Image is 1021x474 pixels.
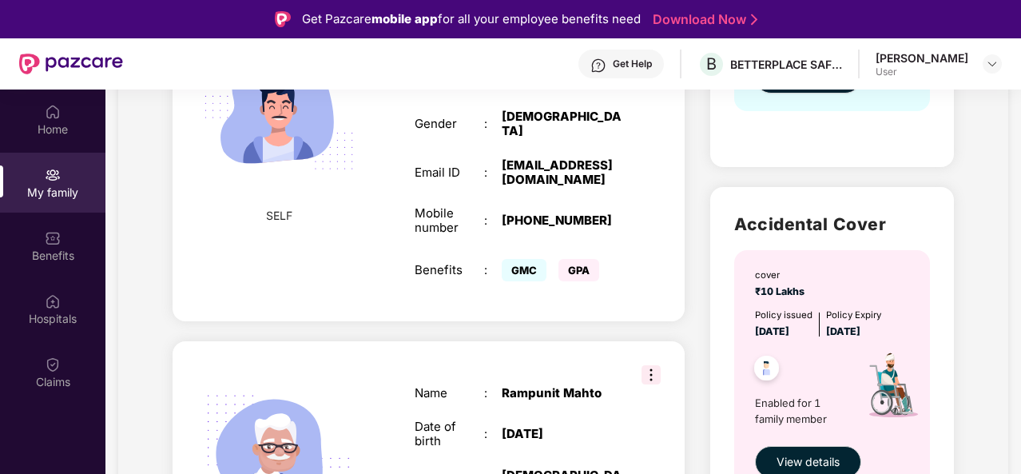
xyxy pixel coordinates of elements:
strong: mobile app [371,11,438,26]
div: [DEMOGRAPHIC_DATA] [502,110,623,138]
h2: Accidental Cover [734,211,929,237]
div: cover [755,268,809,282]
img: Stroke [751,11,757,28]
div: Policy Expiry [826,308,881,322]
span: SELF [266,207,292,225]
div: User [876,66,968,78]
div: [PERSON_NAME] [876,50,968,66]
div: [PHONE_NUMBER] [502,213,623,228]
div: Rampunit Mahto [502,386,623,400]
a: Download Now [653,11,753,28]
div: : [484,427,502,441]
img: svg+xml;base64,PHN2ZyBpZD0iSG9tZSIgeG1sbnM9Imh0dHA6Ly93d3cudzMub3JnLzIwMDAvc3ZnIiB3aWR0aD0iMjAiIG... [45,104,61,120]
div: : [484,165,502,180]
span: B [706,54,717,74]
div: : [484,213,502,228]
div: Benefits [415,263,484,277]
div: Get Help [613,58,652,70]
span: [DATE] [826,325,860,337]
div: Mobile number [415,206,484,235]
span: Enabled for 1 family member [755,395,847,428]
div: : [484,386,502,400]
img: svg+xml;base64,PHN2ZyBpZD0iSGVscC0zMngzMiIgeG1sbnM9Imh0dHA6Ly93d3cudzMub3JnLzIwMDAvc3ZnIiB3aWR0aD... [590,58,606,74]
img: svg+xml;base64,PHN2ZyB4bWxucz0iaHR0cDovL3d3dy53My5vcmcvMjAwMC9zdmciIHdpZHRoPSI0OC45NDMiIGhlaWdodD... [747,351,786,390]
div: Policy issued [755,308,812,322]
img: svg+xml;base64,PHN2ZyBpZD0iSG9zcGl0YWxzIiB4bWxucz0iaHR0cDovL3d3dy53My5vcmcvMjAwMC9zdmciIHdpZHRoPS... [45,293,61,309]
img: svg+xml;base64,PHN2ZyBpZD0iQ2xhaW0iIHhtbG5zPSJodHRwOi8vd3d3LnczLm9yZy8yMDAwL3N2ZyIgd2lkdGg9IjIwIi... [45,356,61,372]
img: icon [847,340,937,438]
div: Name [415,386,484,400]
div: Date of birth [415,420,484,448]
span: GMC [502,259,546,281]
img: New Pazcare Logo [19,54,123,74]
span: [DATE] [755,325,789,337]
div: Get Pazcare for all your employee benefits need [302,10,641,29]
div: : [484,263,502,277]
div: : [484,117,502,131]
span: View details [777,453,840,471]
img: svg+xml;base64,PHN2ZyBpZD0iRHJvcGRvd24tMzJ4MzIiIHhtbG5zPSJodHRwOi8vd3d3LnczLm9yZy8yMDAwL3N2ZyIgd2... [986,58,999,70]
img: svg+xml;base64,PHN2ZyB3aWR0aD0iMzIiIGhlaWdodD0iMzIiIHZpZXdCb3g9IjAgMCAzMiAzMiIgZmlsbD0ibm9uZSIgeG... [642,365,661,384]
img: Logo [275,11,291,27]
span: ₹10 Lakhs [755,285,809,297]
img: svg+xml;base64,PHN2ZyBpZD0iQmVuZWZpdHMiIHhtbG5zPSJodHRwOi8vd3d3LnczLm9yZy8yMDAwL3N2ZyIgd2lkdGg9Ij... [45,230,61,246]
div: BETTERPLACE SAFETY SOLUTIONS PRIVATE LIMITED [730,57,842,72]
div: [EMAIL_ADDRESS][DOMAIN_NAME] [502,158,623,187]
span: GPA [558,259,599,281]
img: svg+xml;base64,PHN2ZyB3aWR0aD0iMjAiIGhlaWdodD0iMjAiIHZpZXdCb3g9IjAgMCAyMCAyMCIgZmlsbD0ibm9uZSIgeG... [45,167,61,183]
div: Email ID [415,165,484,180]
div: Gender [415,117,484,131]
img: svg+xml;base64,PHN2ZyB4bWxucz0iaHR0cDovL3d3dy53My5vcmcvMjAwMC9zdmciIHdpZHRoPSIyMjQiIGhlaWdodD0iMT... [186,22,371,207]
div: [DATE] [502,427,623,441]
